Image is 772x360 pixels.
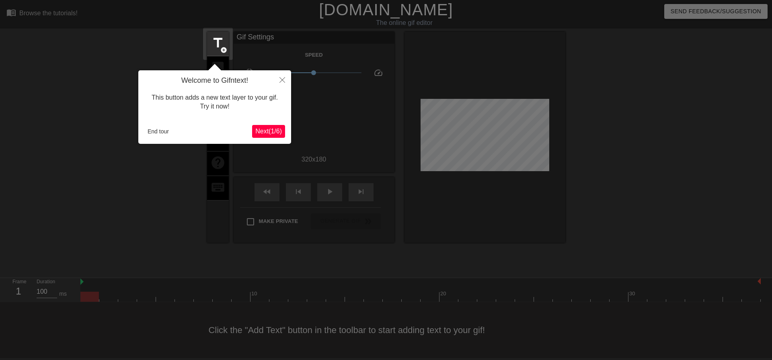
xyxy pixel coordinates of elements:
button: Close [273,70,291,89]
span: Next ( 1 / 6 ) [255,128,282,135]
h4: Welcome to Gifntext! [144,76,285,85]
div: This button adds a new text layer to your gif. Try it now! [144,85,285,119]
button: End tour [144,125,172,137]
button: Next [252,125,285,138]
